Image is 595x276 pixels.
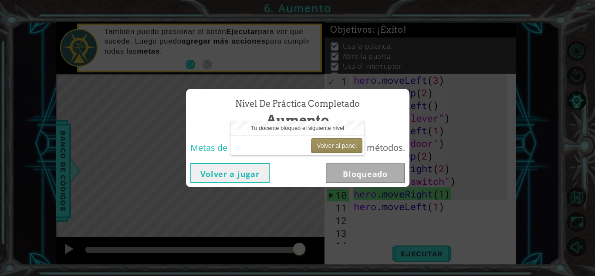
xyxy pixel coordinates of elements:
span: Tu docente bloqueó el siguiente nivel [251,125,344,131]
span: Metas de aprendizaje: [190,142,278,153]
span: Nivel de práctica Completado [235,98,360,110]
span: Aumento [267,110,329,129]
button: Volver a jugar [190,163,270,183]
button: Volver al panel [311,138,362,153]
button: Bloqueado [326,163,405,183]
